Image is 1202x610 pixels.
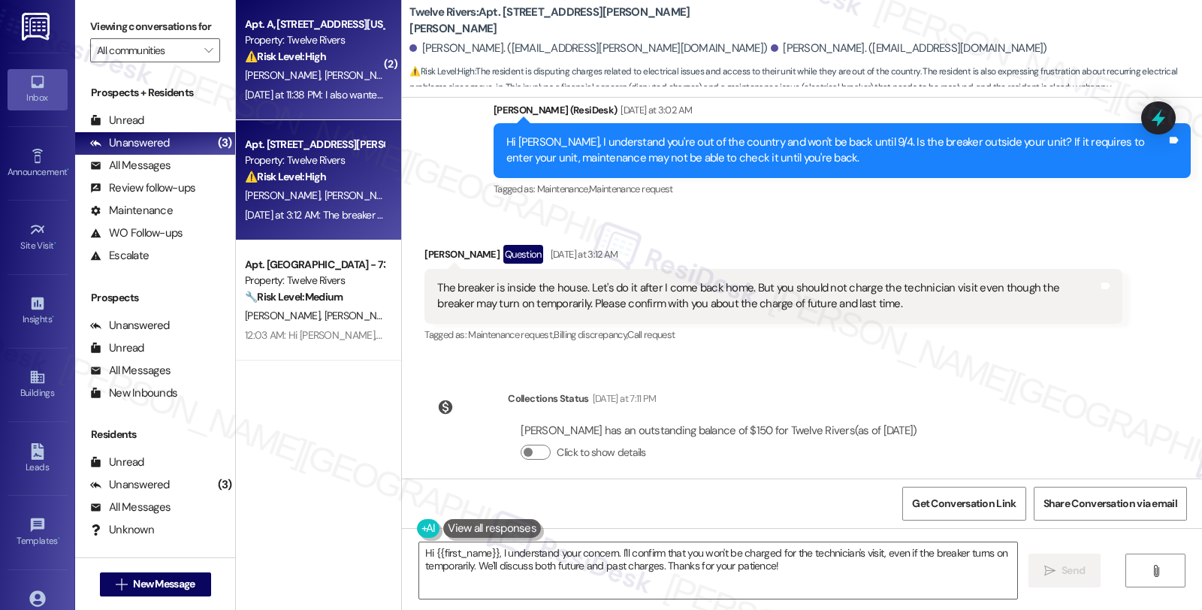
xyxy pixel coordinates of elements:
[468,328,554,341] span: Maintenance request ,
[90,340,144,356] div: Unread
[424,245,1122,269] div: [PERSON_NAME]
[437,280,1098,313] div: The breaker is inside the house. Let's do it after I come back home. But you should not charge th...
[506,134,1167,167] div: Hi [PERSON_NAME], I understand you're out of the country and won't be back until 9/4. Is the brea...
[90,500,171,515] div: All Messages
[419,542,1017,599] textarea: Hi {{first_name}}, I understand your concern. I'll confirm that you won't be charged for the tech...
[90,203,173,219] div: Maintenance
[75,290,235,306] div: Prospects
[204,44,213,56] i: 
[902,487,1025,521] button: Get Conversation Link
[409,64,1202,96] span: : The resident is disputing charges related to electrical issues and access to their unit while t...
[409,65,474,77] strong: ⚠️ Risk Level: High
[54,238,56,249] span: •
[90,15,220,38] label: Viewing conversations for
[245,50,326,63] strong: ⚠️ Risk Level: High
[97,38,196,62] input: All communities
[90,248,149,264] div: Escalate
[116,578,127,590] i: 
[1034,487,1187,521] button: Share Conversation via email
[325,189,400,202] span: [PERSON_NAME]
[245,189,325,202] span: [PERSON_NAME]
[1150,565,1161,577] i: 
[494,102,1191,123] div: [PERSON_NAME] (ResiDesk)
[245,257,384,273] div: Apt. [GEOGRAPHIC_DATA] - 735 [PERSON_NAME], [STREET_ADDRESS][PERSON_NAME]
[1062,563,1085,578] span: Send
[245,290,343,303] strong: 🔧 Risk Level: Medium
[52,312,54,322] span: •
[100,572,211,596] button: New Message
[771,41,1047,56] div: [PERSON_NAME]. ([EMAIL_ADDRESS][DOMAIN_NAME])
[245,309,325,322] span: [PERSON_NAME]
[8,291,68,331] a: Insights •
[90,225,183,241] div: WO Follow-ups
[58,533,60,544] span: •
[8,69,68,110] a: Inbox
[245,137,384,152] div: Apt. [STREET_ADDRESS][PERSON_NAME][PERSON_NAME]
[589,183,673,195] span: Maintenance request
[627,328,675,341] span: Call request
[589,391,657,406] div: [DATE] at 7:11 PM
[90,180,195,196] div: Review follow-ups
[503,245,543,264] div: Question
[245,68,325,82] span: [PERSON_NAME]
[912,496,1016,512] span: Get Conversation Link
[521,423,917,439] div: [PERSON_NAME] has an outstanding balance of $150 for Twelve Rivers (as of [DATE])
[424,324,1122,346] div: Tagged as:
[90,454,144,470] div: Unread
[508,391,588,406] div: Collections Status
[1043,496,1177,512] span: Share Conversation via email
[90,363,171,379] div: All Messages
[245,273,384,288] div: Property: Twelve Rivers
[245,170,326,183] strong: ⚠️ Risk Level: High
[75,427,235,442] div: Residents
[494,178,1191,200] div: Tagged as:
[90,135,170,151] div: Unanswered
[67,165,69,175] span: •
[325,309,400,322] span: [PERSON_NAME]
[90,477,170,493] div: Unanswered
[90,318,170,334] div: Unanswered
[8,364,68,405] a: Buildings
[325,68,400,82] span: [PERSON_NAME]
[8,217,68,258] a: Site Visit •
[547,246,618,262] div: [DATE] at 3:12 AM
[1044,565,1056,577] i: 
[557,445,645,461] label: Click to show details
[90,522,154,538] div: Unknown
[409,5,710,37] b: Twelve Rivers: Apt. [STREET_ADDRESS][PERSON_NAME][PERSON_NAME]
[409,41,767,56] div: [PERSON_NAME]. ([EMAIL_ADDRESS][PERSON_NAME][DOMAIN_NAME])
[90,158,171,174] div: All Messages
[8,512,68,553] a: Templates •
[245,32,384,48] div: Property: Twelve Rivers
[133,576,195,592] span: New Message
[214,473,236,497] div: (3)
[8,439,68,479] a: Leads
[214,131,236,155] div: (3)
[75,85,235,101] div: Prospects + Residents
[90,113,144,128] div: Unread
[245,152,384,168] div: Property: Twelve Rivers
[245,17,384,32] div: Apt. A, [STREET_ADDRESS][US_STATE]
[554,328,627,341] span: Billing discrepancy ,
[90,385,177,401] div: New Inbounds
[617,102,692,118] div: [DATE] at 3:02 AM
[537,183,589,195] span: Maintenance ,
[22,13,53,41] img: ResiDesk Logo
[245,88,880,101] div: [DATE] at 11:38 PM: I also wanted to bring to your attention that the number for my mom, [PERSON_...
[1028,554,1101,587] button: Send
